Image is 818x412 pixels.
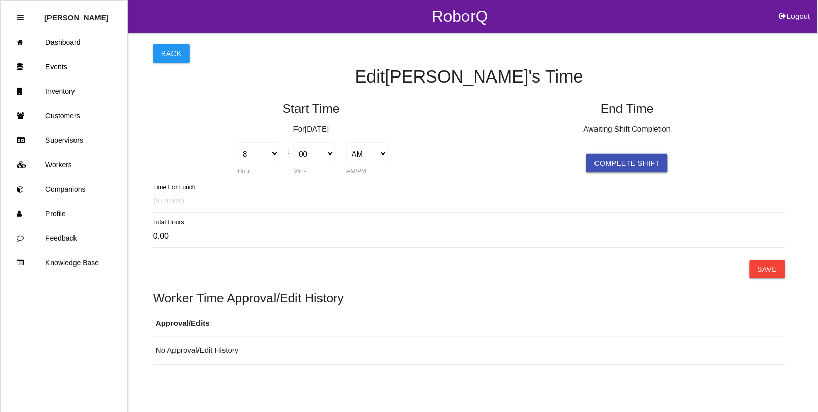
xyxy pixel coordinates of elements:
p: Awaiting Shift Completion [475,123,780,135]
a: Events [1,55,127,79]
h4: Edit [PERSON_NAME] 's Time [153,67,785,87]
h5: Start Time [159,101,463,115]
input: (in mins) [153,190,785,213]
a: Customers [1,104,127,128]
h5: Worker Time Approval/Edit History [153,291,785,305]
label: Hour [238,168,251,175]
th: Approval/Edits [153,310,785,337]
label: AM/PM [346,168,366,175]
button: Back [153,44,190,63]
label: Mins [294,168,307,175]
a: Companions [1,177,127,201]
a: Dashboard [1,30,127,55]
a: Profile [1,201,127,226]
div: Close [17,6,24,30]
button: Save [750,260,785,278]
h5: End Time [475,101,780,115]
p: For [DATE] [159,123,463,135]
a: Feedback [1,226,127,250]
td: No Approval/Edit History [153,337,785,365]
button: Complete Shift [586,154,668,172]
label: Time For Lunch [153,183,196,192]
a: Knowledge Base [1,250,127,275]
a: Workers [1,152,127,177]
div: : [285,142,288,158]
a: Supervisors [1,128,127,152]
a: Inventory [1,79,127,104]
label: Total Hours [153,218,184,227]
p: Rosie Blandino [44,6,109,22]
